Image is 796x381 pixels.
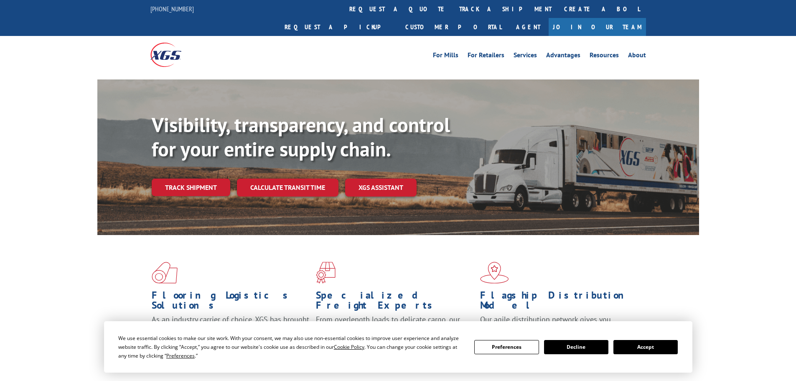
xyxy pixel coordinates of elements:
[152,262,178,284] img: xgs-icon-total-supply-chain-intelligence-red
[316,315,474,352] p: From overlength loads to delicate cargo, our experienced staff knows the best way to move your fr...
[166,352,195,359] span: Preferences
[468,52,504,61] a: For Retailers
[152,290,310,315] h1: Flooring Logistics Solutions
[549,18,646,36] a: Join Our Team
[334,343,364,350] span: Cookie Policy
[152,315,309,344] span: As an industry carrier of choice, XGS has brought innovation and dedication to flooring logistics...
[546,52,580,61] a: Advantages
[316,290,474,315] h1: Specialized Freight Experts
[480,315,634,334] span: Our agile distribution network gives you nationwide inventory management on demand.
[345,179,417,197] a: XGS ASSISTANT
[104,321,692,373] div: Cookie Consent Prompt
[316,262,336,284] img: xgs-icon-focused-on-flooring-red
[480,290,638,315] h1: Flagship Distribution Model
[613,340,678,354] button: Accept
[474,340,539,354] button: Preferences
[480,262,509,284] img: xgs-icon-flagship-distribution-model-red
[278,18,399,36] a: Request a pickup
[590,52,619,61] a: Resources
[628,52,646,61] a: About
[544,340,608,354] button: Decline
[433,52,458,61] a: For Mills
[150,5,194,13] a: [PHONE_NUMBER]
[152,179,230,196] a: Track shipment
[508,18,549,36] a: Agent
[514,52,537,61] a: Services
[152,112,450,162] b: Visibility, transparency, and control for your entire supply chain.
[399,18,508,36] a: Customer Portal
[118,334,464,360] div: We use essential cookies to make our site work. With your consent, we may also use non-essential ...
[237,179,338,197] a: Calculate transit time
